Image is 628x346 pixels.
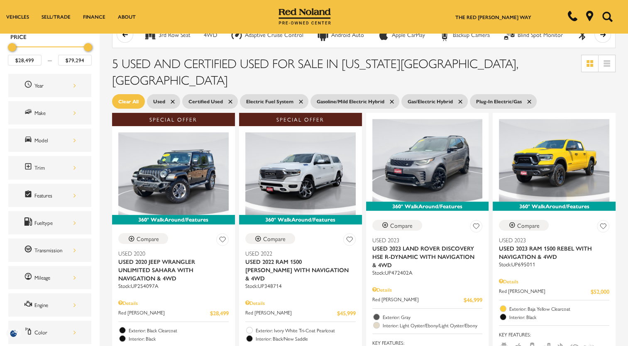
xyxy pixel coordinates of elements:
span: $46,999 [464,295,482,304]
button: Compare Vehicle [499,220,549,231]
span: Certified Used [188,96,223,107]
div: Apple CarPlay [392,31,425,39]
a: Used 2020Used 2020 Jeep Wrangler Unlimited Sahara With Navigation & 4WD [118,249,229,282]
span: Interior: Black/New Saddle [256,334,356,343]
div: 360° WalkAround/Features [366,202,489,211]
span: Clear All [118,96,139,107]
div: Stock : UP695011 [499,261,609,268]
div: Price [8,40,92,66]
div: Adaptive Cruise Control [245,31,303,39]
h5: Price [10,33,89,40]
button: Bluetooth [572,26,619,44]
div: FueltypeFueltype [8,211,91,234]
span: Plug-In Electric/Gas [476,96,522,107]
button: Compare Vehicle [118,233,168,244]
div: Pricing Details - Used 2023 Ram 1500 Rebel With Navigation & 4WD [499,278,609,285]
div: Year [34,81,76,90]
div: Pricing Details - Used 2022 Ram 1500 Laramie Longhorn With Navigation & 4WD [245,299,356,307]
div: Special Offer [239,113,362,126]
a: Red Noland Pre-Owned [279,11,331,19]
div: Blind Spot Monitor [518,31,563,39]
a: Red [PERSON_NAME] $52,000 [499,287,609,296]
span: Used 2023 [372,236,476,244]
span: 5 Used and Certified Used for Sale in [US_STATE][GEOGRAPHIC_DATA], [GEOGRAPHIC_DATA] [112,54,518,88]
div: Compare [517,222,540,229]
div: Features [34,191,76,200]
div: Bluetooth [576,29,589,41]
span: Exterior: Black Clearcoat [129,326,229,334]
button: 3rd Row Seat3rd Row Seat [139,26,195,44]
div: FeaturesFeatures [8,184,91,207]
span: Red [PERSON_NAME] [118,309,210,317]
button: Save Vehicle [343,233,356,249]
span: Interior: Black [129,334,229,343]
div: Engine [34,300,76,309]
span: Mileage [24,272,34,283]
div: ModelModel [8,129,91,152]
div: Pricing Details - Used 2020 Jeep Wrangler Unlimited Sahara With Navigation & 4WD [118,299,229,307]
div: Apple CarPlay [377,29,390,41]
img: Opt-Out Icon [4,329,23,338]
div: Compare [137,235,159,242]
div: Make [34,108,76,117]
div: YearYear [8,74,91,97]
div: Minimum Price [8,43,16,51]
button: Adaptive Cruise ControlAdaptive Cruise Control [226,26,308,44]
div: Mileage [34,273,76,282]
a: Used 2023Used 2023 Land Rover Discovery HSE R-Dynamic With Navigation & 4WD [372,236,483,269]
button: scroll right [594,26,611,43]
span: Fueltype [24,217,34,228]
div: MakeMake [8,101,91,124]
div: Adaptive Cruise Control [230,29,243,41]
button: Android AutoAndroid Auto [312,26,369,44]
input: Maximum [58,55,92,66]
button: Save Vehicle [597,220,609,235]
button: Backup CameraBackup Camera [434,26,494,44]
button: Blind Spot MonitorBlind Spot Monitor [498,26,567,44]
span: Used [153,96,165,107]
div: Maximum Price [84,43,92,51]
div: Special Offer [112,113,235,126]
button: Save Vehicle [216,233,229,249]
button: 4WD [199,26,222,44]
span: Electric Fuel System [246,96,293,107]
a: Red [PERSON_NAME] $45,999 [245,309,356,317]
div: 360° WalkAround/Features [493,202,616,211]
span: $45,999 [337,309,356,317]
button: Compare Vehicle [372,220,422,231]
button: Apple CarPlayApple CarPlay [373,26,430,44]
span: $28,499 [210,309,229,317]
div: Fueltype [34,218,76,227]
span: Year [24,80,34,91]
span: Key Features : [499,330,609,339]
span: Features [24,190,34,201]
button: Compare Vehicle [245,233,295,244]
span: Used 2020 Jeep Wrangler Unlimited Sahara With Navigation & 4WD [118,257,222,282]
span: Red [PERSON_NAME] [245,309,337,317]
span: Used 2023 [499,236,603,244]
div: Stock : UP254097A [118,282,229,290]
div: EngineEngine [8,293,91,317]
span: Red [PERSON_NAME] [372,295,464,304]
div: Transmission [34,246,76,255]
a: Used 2023Used 2023 Ram 1500 Rebel With Navigation & 4WD [499,236,609,261]
a: Used 2022Used 2022 Ram 1500 [PERSON_NAME] With Navigation & 4WD [245,249,356,282]
span: Interior: Light Oyster/Ebony/Light Oyster/Ebony [383,321,483,329]
div: Stock : UP472402A [372,269,483,276]
span: Model [24,135,34,146]
section: Click to Open Cookie Consent Modal [4,329,23,338]
span: Color [24,327,34,338]
div: 3rd Row Seat [144,29,156,41]
span: Exterior: Baja Yellow Clearcoat [509,305,609,313]
a: The Red [PERSON_NAME] Way [455,13,531,21]
div: Model [34,136,76,145]
span: Used 2022 Ram 1500 [PERSON_NAME] With Navigation & 4WD [245,257,349,282]
div: Android Auto [331,31,364,39]
div: TrimTrim [8,156,91,179]
div: 4WD [204,31,217,39]
img: 2022 Ram 1500 Laramie Longhorn [245,132,356,215]
div: Blind Spot Monitor [503,29,516,41]
span: Red [PERSON_NAME] [499,287,591,296]
span: Transmission [24,245,34,256]
div: MileageMileage [8,266,91,289]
